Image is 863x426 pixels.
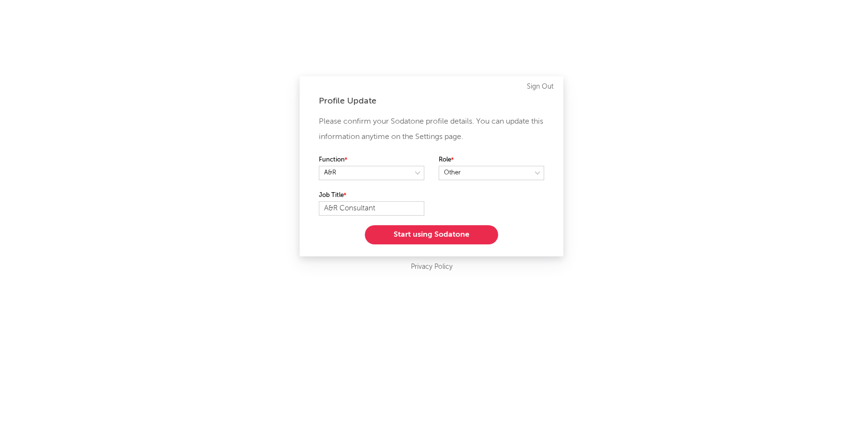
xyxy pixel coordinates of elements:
[319,95,544,107] div: Profile Update
[439,154,544,166] label: Role
[319,154,424,166] label: Function
[411,261,453,273] a: Privacy Policy
[319,190,424,201] label: Job Title
[319,114,544,145] p: Please confirm your Sodatone profile details. You can update this information anytime on the Sett...
[365,225,498,244] button: Start using Sodatone
[527,81,554,92] a: Sign Out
